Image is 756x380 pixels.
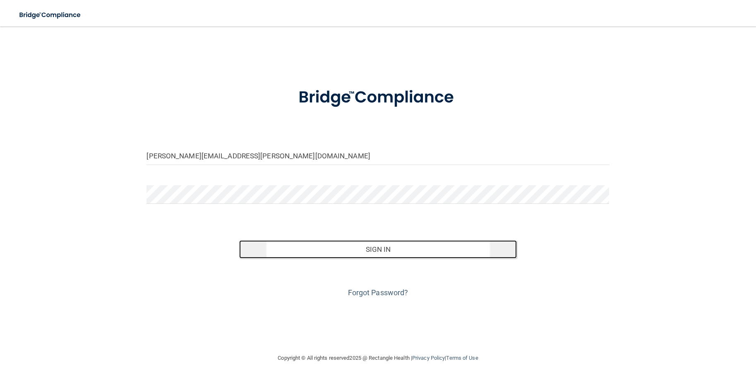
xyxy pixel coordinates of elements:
img: bridge_compliance_login_screen.278c3ca4.svg [281,76,474,119]
button: Sign In [239,240,517,258]
a: Forgot Password? [348,288,408,297]
div: Copyright © All rights reserved 2025 @ Rectangle Health | | [227,345,529,371]
a: Terms of Use [446,355,478,361]
img: bridge_compliance_login_screen.278c3ca4.svg [12,7,89,24]
input: Email [146,146,609,165]
a: Privacy Policy [412,355,445,361]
